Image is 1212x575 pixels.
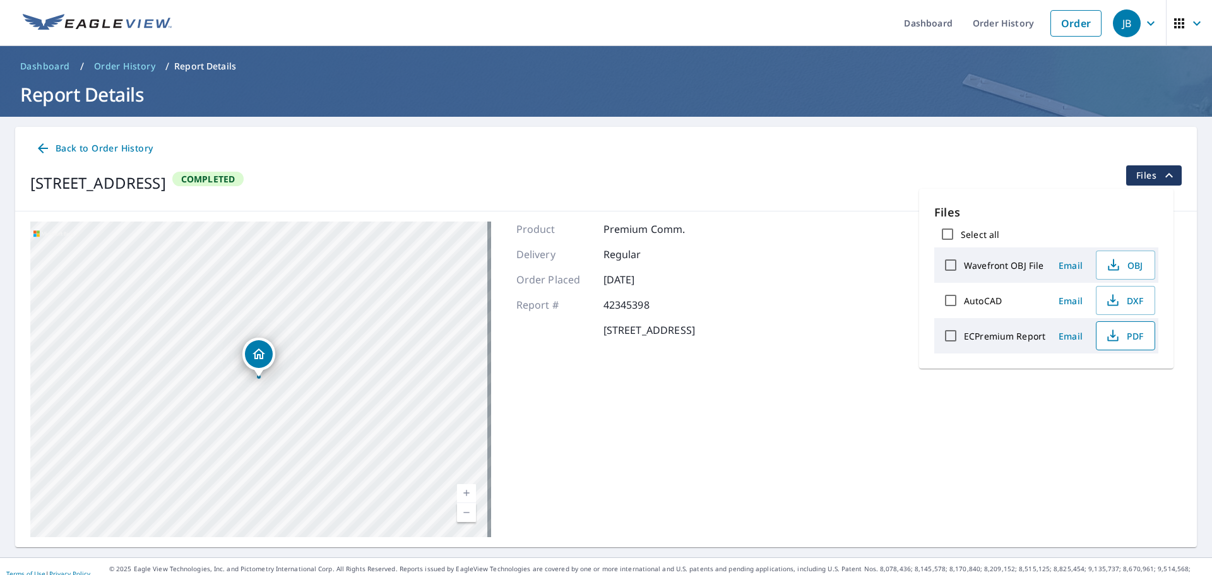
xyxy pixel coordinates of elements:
[1050,256,1091,275] button: Email
[23,14,172,33] img: EV Logo
[1113,9,1141,37] div: JB
[1096,286,1155,315] button: DXF
[1096,321,1155,350] button: PDF
[165,59,169,74] li: /
[516,247,592,262] p: Delivery
[1104,293,1144,308] span: DXF
[174,173,243,185] span: Completed
[30,172,166,194] div: [STREET_ADDRESS]
[603,297,679,312] p: 42345398
[603,323,695,338] p: [STREET_ADDRESS]
[516,222,592,237] p: Product
[961,228,999,240] label: Select all
[15,56,75,76] a: Dashboard
[1096,251,1155,280] button: OBJ
[964,295,1002,307] label: AutoCAD
[1104,328,1144,343] span: PDF
[242,338,275,377] div: Dropped pin, building 1, Residential property, 3580 Steeplechase Ln Loveland, OH 45140-3234
[964,330,1045,342] label: ECPremium Report
[516,272,592,287] p: Order Placed
[1136,168,1177,183] span: Files
[94,60,155,73] span: Order History
[1055,295,1086,307] span: Email
[603,272,679,287] p: [DATE]
[457,484,476,503] a: Current Level 17, Zoom In
[15,81,1197,107] h1: Report Details
[964,259,1043,271] label: Wavefront OBJ File
[1050,10,1102,37] a: Order
[174,60,236,73] p: Report Details
[516,297,592,312] p: Report #
[30,137,158,160] a: Back to Order History
[457,503,476,522] a: Current Level 17, Zoom Out
[1050,326,1091,346] button: Email
[603,247,679,262] p: Regular
[20,60,70,73] span: Dashboard
[15,56,1197,76] nav: breadcrumb
[1055,330,1086,342] span: Email
[80,59,84,74] li: /
[89,56,160,76] a: Order History
[35,141,153,157] span: Back to Order History
[1050,291,1091,311] button: Email
[603,222,686,237] p: Premium Comm.
[1126,165,1182,186] button: filesDropdownBtn-42345398
[934,204,1158,221] p: Files
[1104,258,1144,273] span: OBJ
[1055,259,1086,271] span: Email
